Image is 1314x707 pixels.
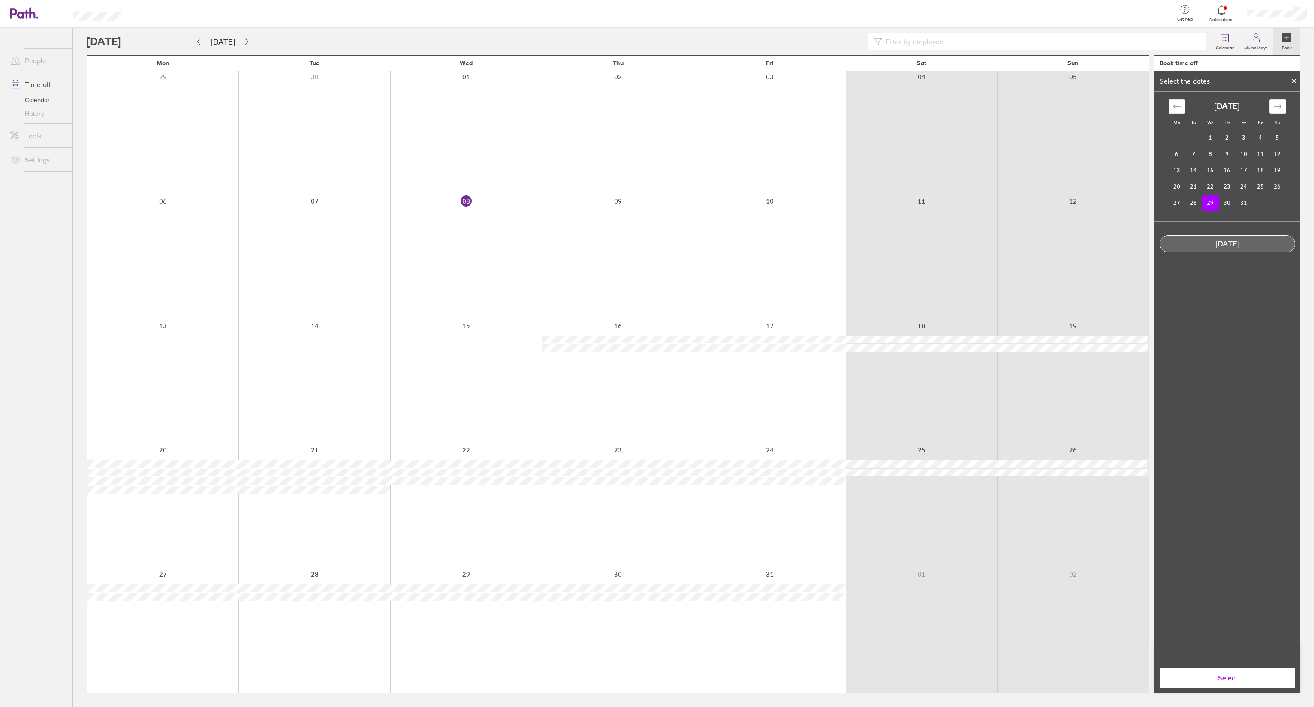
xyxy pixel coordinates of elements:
small: Tu [1191,120,1196,126]
div: Book time off [1160,60,1198,66]
td: Tuesday, October 28, 2025 [1185,195,1202,211]
span: Select [1166,674,1289,682]
span: Sun [1067,60,1079,66]
small: Fr [1242,120,1246,126]
small: Mo [1173,120,1180,126]
small: Su [1275,120,1280,126]
td: Tuesday, October 21, 2025 [1185,178,1202,195]
td: Tuesday, October 7, 2025 [1185,146,1202,162]
td: Wednesday, October 22, 2025 [1202,178,1219,195]
span: Sat [917,60,926,66]
a: People [3,52,72,69]
label: Calendar [1211,43,1239,51]
td: Friday, October 24, 2025 [1236,178,1252,195]
div: Select the dates [1154,77,1215,85]
td: Friday, October 3, 2025 [1236,129,1252,146]
span: Wed [460,60,473,66]
a: Calendar [3,93,72,107]
td: Saturday, October 11, 2025 [1252,146,1269,162]
label: Book [1277,43,1297,51]
td: Monday, October 27, 2025 [1169,195,1185,211]
div: Move backward to switch to the previous month. [1169,99,1185,114]
td: Wednesday, October 8, 2025 [1202,146,1219,162]
td: Tuesday, October 14, 2025 [1185,162,1202,178]
td: Thursday, October 2, 2025 [1219,129,1236,146]
button: [DATE] [204,35,242,49]
input: Filter by employee [882,33,1200,50]
a: Book [1273,28,1300,55]
td: Saturday, October 4, 2025 [1252,129,1269,146]
span: Thu [613,60,624,66]
small: Th [1224,120,1230,126]
td: Friday, October 10, 2025 [1236,146,1252,162]
td: Monday, October 6, 2025 [1169,146,1185,162]
small: We [1207,120,1214,126]
td: Monday, October 13, 2025 [1169,162,1185,178]
td: Monday, October 20, 2025 [1169,178,1185,195]
td: Selected. Wednesday, October 29, 2025 [1202,195,1219,211]
span: Tue [310,60,319,66]
a: Settings [3,151,72,168]
td: Friday, October 17, 2025 [1236,162,1252,178]
td: Thursday, October 30, 2025 [1219,195,1236,211]
td: Wednesday, October 1, 2025 [1202,129,1219,146]
a: Time off [3,76,72,93]
td: Saturday, October 25, 2025 [1252,178,1269,195]
button: Select [1160,668,1295,688]
span: Notifications [1208,17,1236,22]
a: Notifications [1208,4,1236,22]
td: Friday, October 31, 2025 [1236,195,1252,211]
a: Calendar [1211,28,1239,55]
td: Saturday, October 18, 2025 [1252,162,1269,178]
td: Sunday, October 26, 2025 [1269,178,1286,195]
a: Tools [3,127,72,144]
a: History [3,107,72,120]
a: My holidays [1239,28,1273,55]
span: Mon [157,60,169,66]
small: Sa [1258,120,1263,126]
div: [DATE] [1160,240,1295,249]
div: Move forward to switch to the next month. [1269,99,1286,114]
span: Fri [766,60,774,66]
td: Thursday, October 9, 2025 [1219,146,1236,162]
label: My holidays [1239,43,1273,51]
span: Get help [1171,17,1199,22]
td: Thursday, October 16, 2025 [1219,162,1236,178]
strong: [DATE] [1214,102,1240,111]
td: Sunday, October 5, 2025 [1269,129,1286,146]
td: Sunday, October 12, 2025 [1269,146,1286,162]
td: Wednesday, October 15, 2025 [1202,162,1219,178]
td: Thursday, October 23, 2025 [1219,178,1236,195]
td: Sunday, October 19, 2025 [1269,162,1286,178]
div: Calendar [1159,92,1296,221]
